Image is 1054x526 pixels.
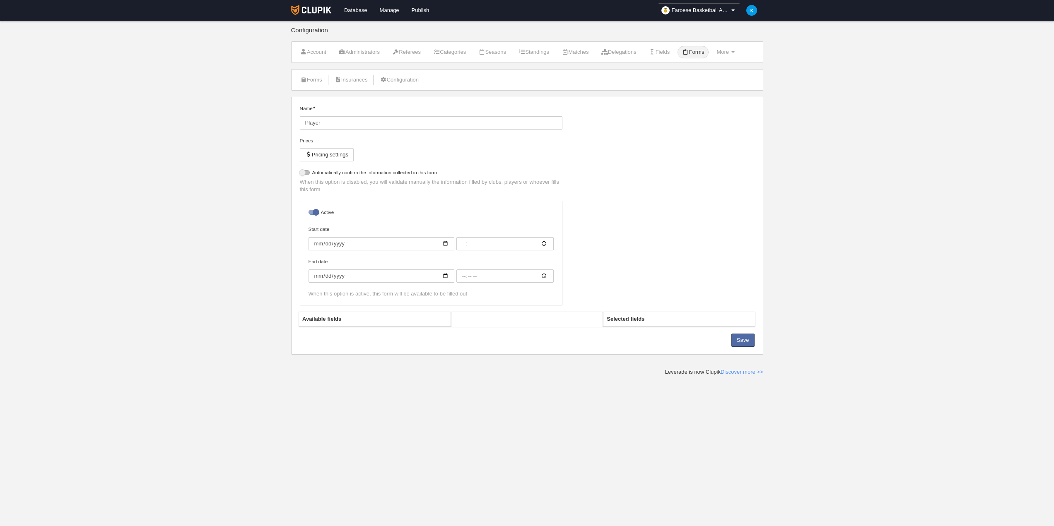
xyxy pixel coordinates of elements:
[375,74,423,86] a: Configuration
[309,269,454,283] input: End date
[429,46,470,58] a: Categories
[388,46,425,58] a: Referees
[309,290,554,298] div: When this option is active, this form will be available to be filled out
[291,5,331,15] img: Clupik
[299,312,451,327] th: Available fields
[296,74,327,86] a: Forms
[300,137,562,144] div: Prices
[474,46,511,58] a: Seasons
[300,105,562,130] label: Name
[644,46,674,58] a: Fields
[514,46,554,58] a: Standings
[300,148,354,161] button: Pricing settings
[309,209,554,218] label: Active
[334,46,384,58] a: Administrators
[456,269,554,283] input: End date
[300,116,562,130] input: Name
[746,5,757,16] img: c2l6ZT0zMHgzMCZmcz05JnRleHQ9SyZiZz0wMzliZTU%3D.png
[456,237,554,250] input: Start date
[300,178,562,193] p: When this option is disabled, you will validate manually the information filled by clubs, players...
[678,46,709,58] a: Forms
[603,312,755,327] th: Selected fields
[672,6,730,14] span: Faroese Basketball Association
[296,46,331,58] a: Account
[309,237,454,250] input: Start date
[712,46,739,58] a: More
[731,334,755,347] button: Save
[721,369,763,375] a: Discover more >>
[309,258,554,283] label: End date
[557,46,593,58] a: Matches
[313,106,315,109] i: Mandatory
[291,27,763,41] div: Configuration
[716,49,729,55] span: More
[665,368,763,376] div: Leverade is now Clupik
[661,6,670,14] img: organizador.30x30.png
[330,74,372,86] a: Insurances
[597,46,641,58] a: Delegations
[300,169,562,178] label: Automatically confirm the information collected in this form
[309,226,554,250] label: Start date
[658,3,740,17] a: Faroese Basketball Association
